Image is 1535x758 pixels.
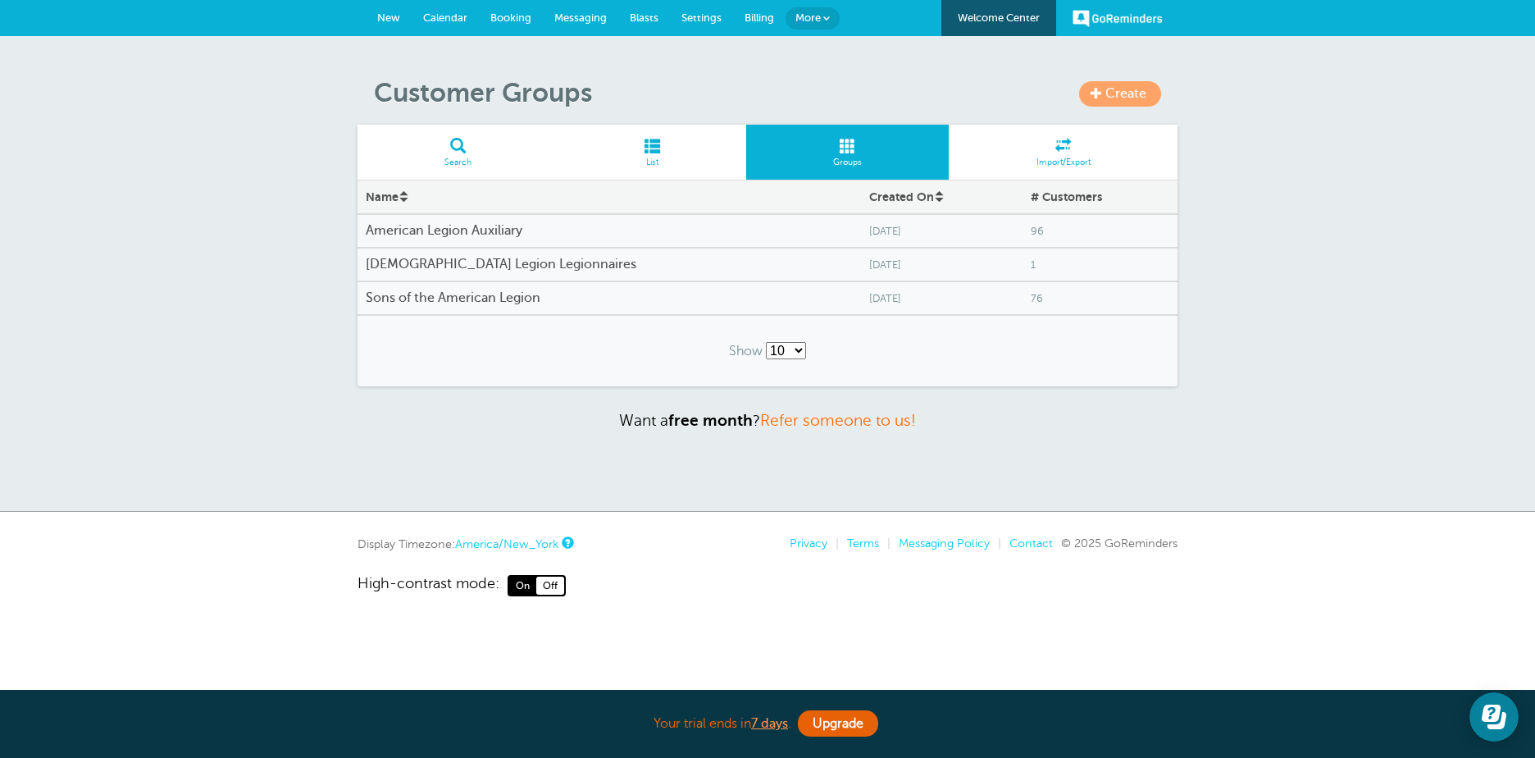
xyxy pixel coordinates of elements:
span: Groups [754,158,941,167]
a: Upgrade [798,710,878,737]
a: Import/Export [949,125,1177,180]
span: Create [1105,86,1146,101]
a: Messaging Policy [899,537,990,550]
a: American Legion Auxiliary [DATE] 96 [358,215,1177,249]
li: | [827,537,839,550]
span: [DATE] [869,226,1014,238]
span: New [377,11,400,24]
a: Created On [869,190,945,203]
span: Calendar [423,11,467,24]
a: Sons of the American Legion [DATE] 76 [358,282,1177,314]
a: High-contrast mode: On Off [358,575,1177,596]
a: List [559,125,746,180]
a: America/New_York [455,537,558,550]
span: More [795,11,821,24]
div: Your trial ends in . [358,706,1177,742]
span: On [509,577,536,595]
a: Name [366,190,409,203]
h4: Sons of the American Legion [366,290,853,306]
a: Privacy [790,537,827,550]
h4: American Legion Auxiliary [366,223,853,239]
a: Contact [1009,537,1053,550]
a: More [786,7,840,30]
span: Off [536,577,564,595]
span: List [567,158,738,167]
li: | [990,537,1001,550]
span: Blasts [630,11,658,24]
span: Settings [681,11,722,24]
div: Display Timezone: [358,537,572,551]
span: Show [729,344,763,358]
iframe: Resource center [1469,692,1519,742]
span: Search [366,158,551,167]
a: [DEMOGRAPHIC_DATA] Legion Legionnaires [DATE] 1 [358,249,1177,282]
a: Terms [847,537,879,550]
span: 96 [1031,226,1169,238]
span: 1 [1031,259,1169,272]
strong: free month [668,412,753,429]
span: © 2025 GoReminders [1061,537,1177,550]
p: Want a ? [358,411,1177,430]
a: Create [1079,81,1161,107]
h1: Customer Groups [374,77,1177,108]
h4: [DEMOGRAPHIC_DATA] Legion Legionnaires [366,257,853,272]
span: 76 [1031,293,1169,305]
div: # Customers [1023,182,1177,212]
a: Refer someone to us! [760,412,916,429]
a: Search [358,125,559,180]
span: [DATE] [869,259,1014,272]
li: | [879,537,890,550]
span: Billing [745,11,774,24]
span: [DATE] [869,293,1014,305]
a: 7 days [751,716,788,731]
span: Booking [490,11,531,24]
span: Import/Export [957,158,1169,167]
span: High-contrast mode: [358,575,499,596]
a: This is the timezone being used to display dates and times to you on this device. Click the timez... [562,537,572,548]
span: Messaging [554,11,607,24]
